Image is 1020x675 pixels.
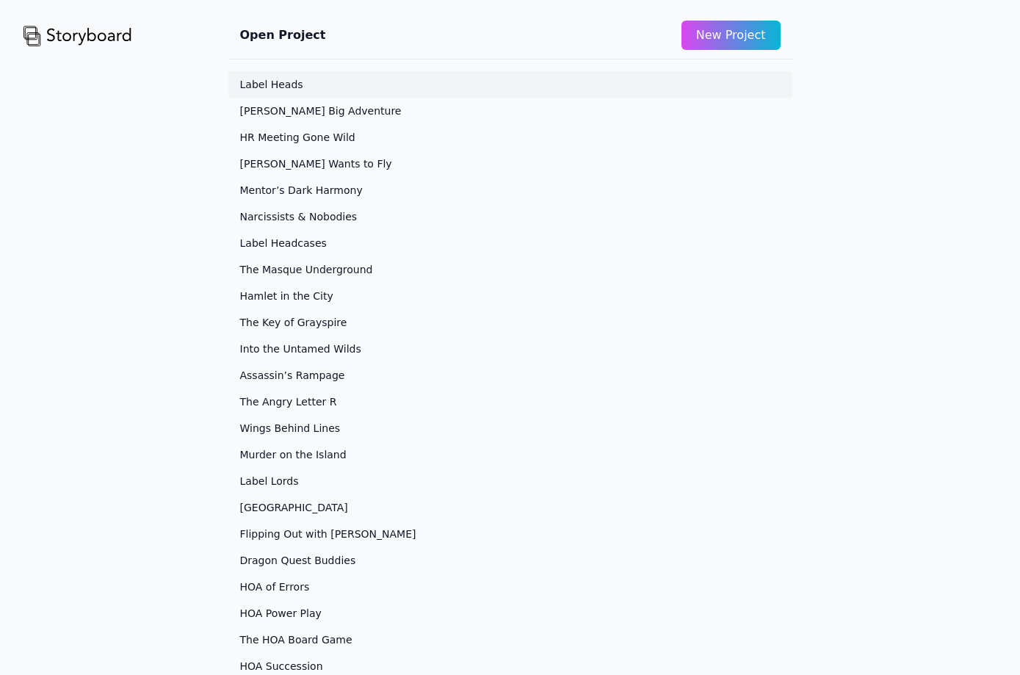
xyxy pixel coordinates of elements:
a: [PERSON_NAME] Wants to Fly [228,151,792,177]
a: Murder on the Island [228,441,792,468]
a: HR Meeting Gone Wild [228,124,792,151]
a: [GEOGRAPHIC_DATA] [228,494,792,521]
a: Hamlet in the City [228,283,792,309]
a: Assassin’s Rampage [228,362,792,389]
a: Label Headcases [228,230,792,256]
a: Narcissists & Nobodies [228,203,792,230]
a: The Key of Grayspire [228,309,792,336]
a: Label Heads [228,71,792,98]
a: Wings Behind Lines [228,415,792,441]
a: The Masque Underground [228,256,792,283]
a: HOA of Errors [228,574,792,600]
img: storyboard [23,24,132,47]
a: Into the Untamed Wilds [228,336,792,362]
a: Label Lords [228,468,792,494]
a: HOA Power Play [228,600,792,627]
button: New Project [681,21,781,50]
a: Mentor’s Dark Harmony [228,177,792,203]
a: Dragon Quest Buddies [228,547,792,574]
a: [PERSON_NAME] Big Adventure [228,98,792,124]
h3: Open Project [240,26,326,44]
a: The HOA Board Game [228,627,792,653]
a: The Angry Letter R [228,389,792,415]
a: Flipping Out with [PERSON_NAME] [228,521,792,547]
